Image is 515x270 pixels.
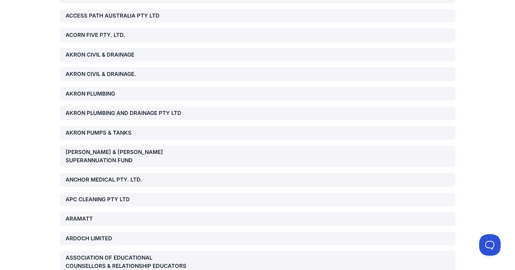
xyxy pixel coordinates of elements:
[60,173,456,187] a: ANCHOR MEDICAL PTY. LTD.
[60,87,456,101] a: AKRON PLUMBING
[60,126,456,140] a: AKRON PUMPS & TANKS
[66,109,192,117] div: AKRON PLUMBING AND DRAINAGE PTY LTD
[60,193,456,207] a: APC CLEANING PTY LTD
[60,145,456,167] a: [PERSON_NAME] & [PERSON_NAME] SUPERANNUATION FUND
[479,234,501,256] iframe: Toggle Customer Support
[60,212,456,226] a: ARAMATT
[66,148,192,164] div: [PERSON_NAME] & [PERSON_NAME] SUPERANNUATION FUND
[66,12,192,20] div: ACCESS PATH AUSTRALIA PTY LTD
[60,48,456,62] a: AKRON CIVIL & DRAINAGE
[66,70,192,78] div: AKRON CIVIL & DRAINAGE.
[60,232,456,246] a: ARDOCH LIMITED
[60,67,456,81] a: AKRON CIVIL & DRAINAGE.
[66,51,192,59] div: AKRON CIVIL & DRAINAGE
[66,90,192,98] div: AKRON PLUMBING
[66,31,192,39] div: ACORN FIVE PTY. LTD.
[66,176,192,184] div: ANCHOR MEDICAL PTY. LTD.
[66,235,192,243] div: ARDOCH LIMITED
[66,196,192,204] div: APC CLEANING PTY LTD
[60,28,456,42] a: ACORN FIVE PTY. LTD.
[66,129,192,137] div: AKRON PUMPS & TANKS
[66,215,192,223] div: ARAMATT
[60,106,456,120] a: AKRON PLUMBING AND DRAINAGE PTY LTD
[60,9,456,23] a: ACCESS PATH AUSTRALIA PTY LTD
